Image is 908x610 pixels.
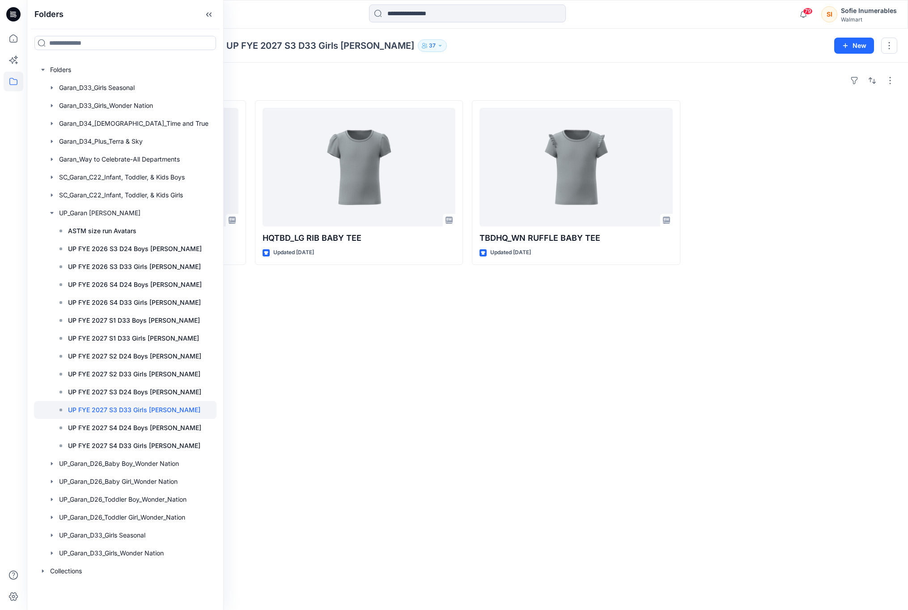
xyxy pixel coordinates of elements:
[226,39,414,52] p: UP FYE 2027 S3 D33 Girls [PERSON_NAME]
[841,5,897,16] div: Sofie Inumerables
[68,333,199,344] p: UP FYE 2027 S1 D33 Girls [PERSON_NAME]
[834,38,874,54] button: New
[841,16,897,23] div: Walmart
[68,261,201,272] p: UP FYE 2026 S3 D33 Girls [PERSON_NAME]
[68,387,201,397] p: UP FYE 2027 S3 D24 Boys [PERSON_NAME]
[479,232,673,244] p: TBDHQ_WN RUFFLE BABY TEE
[490,248,531,257] p: Updated [DATE]
[821,6,837,22] div: SI
[263,232,456,244] p: HQTBD_LG RIB BABY TEE
[479,108,673,226] a: TBDHQ_WN RUFFLE BABY TEE
[68,405,200,415] p: UP FYE 2027 S3 D33 Girls [PERSON_NAME]
[68,315,200,326] p: UP FYE 2027 S1 D33 Boys [PERSON_NAME]
[68,279,202,290] p: UP FYE 2026 S4 D24 Boys [PERSON_NAME]
[273,248,314,257] p: Updated [DATE]
[68,369,200,380] p: UP FYE 2027 S2 D33 Girls [PERSON_NAME]
[68,297,201,308] p: UP FYE 2026 S4 D33 Girls [PERSON_NAME]
[68,440,200,451] p: UP FYE 2027 S4 D33 Girls [PERSON_NAME]
[429,41,436,51] p: 37
[68,226,136,236] p: ASTM size run Avatars
[68,243,202,254] p: UP FYE 2026 S3 D24 Boys [PERSON_NAME]
[68,351,201,362] p: UP FYE 2027 S2 D24 Boys [PERSON_NAME]
[418,39,447,52] button: 37
[68,422,201,433] p: UP FYE 2027 S4 D24 Boys [PERSON_NAME]
[263,108,456,226] a: HQTBD_LG RIB BABY TEE
[803,8,813,15] span: 79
